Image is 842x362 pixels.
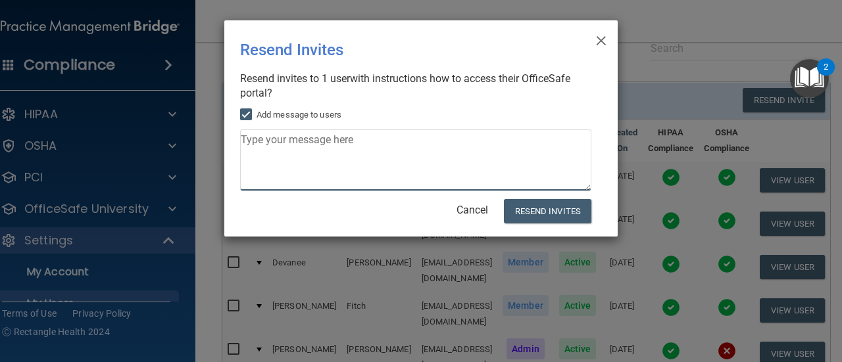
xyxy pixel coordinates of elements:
[240,110,255,120] input: Add message to users
[240,72,591,101] div: Resend invites to 1 user with instructions how to access their OfficeSafe portal?
[790,59,829,98] button: Open Resource Center, 2 new notifications
[240,31,548,69] div: Resend Invites
[504,199,591,223] button: Resend Invites
[824,67,828,84] div: 2
[595,26,607,52] span: ×
[457,204,488,216] a: Cancel
[776,271,826,321] iframe: Drift Widget Chat Controller
[240,107,341,123] label: Add message to users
